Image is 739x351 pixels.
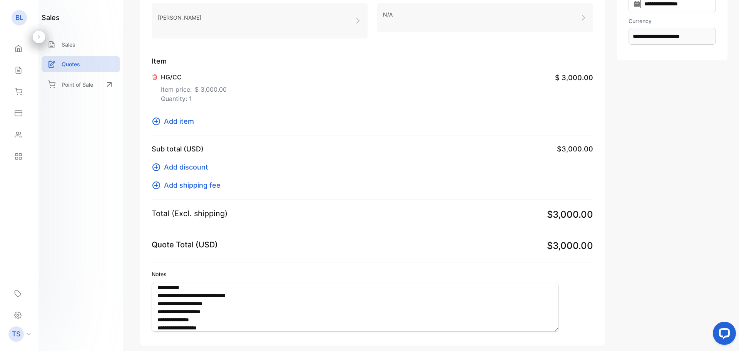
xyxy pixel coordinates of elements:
[555,72,593,83] span: $ 3,000.00
[152,144,204,154] p: Sub total (USD)
[152,208,227,219] p: Total (Excl. shipping)
[557,144,593,154] span: $3,000.00
[629,17,716,25] label: Currency
[42,37,120,52] a: Sales
[164,180,221,190] span: Add shipping fee
[161,94,227,103] p: Quantity: 1
[161,72,227,82] p: HG/CC
[62,40,75,49] p: Sales
[152,116,199,126] button: Add item
[62,81,93,89] p: Point of Sale
[152,56,593,66] p: Item
[152,180,225,190] button: Add shipping fee
[547,208,593,222] span: $3,000.00
[15,13,23,23] p: BL
[42,76,120,93] a: Point of Sale
[152,162,213,172] button: Add discount
[42,56,120,72] a: Quotes
[383,9,393,20] p: N/A
[707,319,739,351] iframe: LiveChat chat widget
[547,239,593,253] span: $3,000.00
[161,82,227,94] p: Item price:
[62,60,80,68] p: Quotes
[42,12,60,23] h1: sales
[12,329,20,339] p: TS
[164,116,194,126] span: Add item
[152,270,593,278] label: Notes
[164,162,208,172] span: Add discount
[158,12,201,23] p: [PERSON_NAME]
[152,239,218,250] p: Quote Total (USD)
[195,85,227,94] span: $ 3,000.00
